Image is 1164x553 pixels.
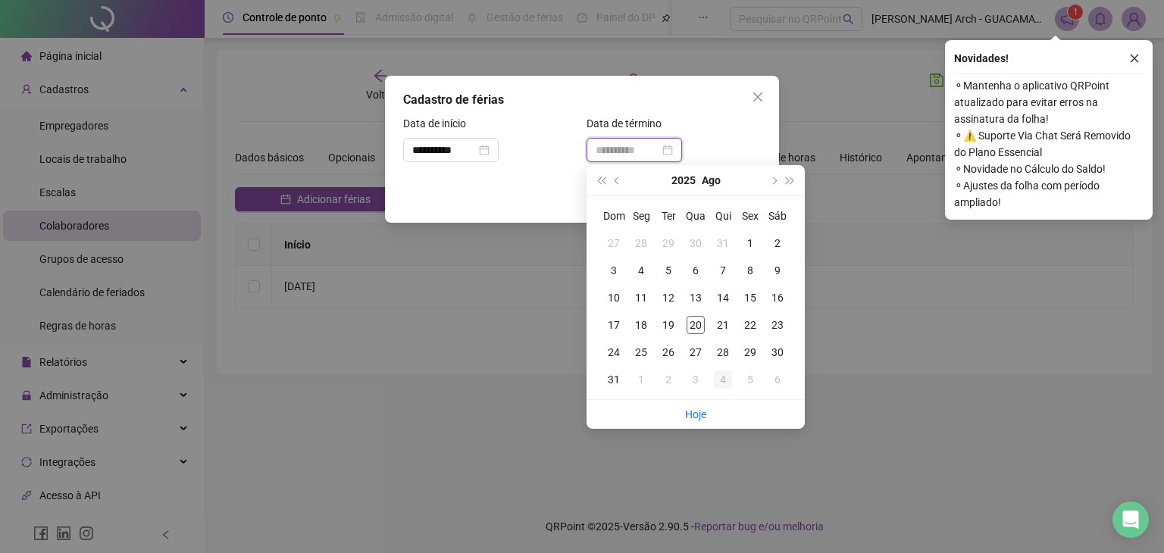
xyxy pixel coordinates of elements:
[682,284,709,311] td: 2025-08-13
[605,316,623,334] div: 17
[768,289,787,307] div: 16
[764,366,791,393] td: 2025-09-06
[954,50,1009,67] span: Novidades !
[737,339,764,366] td: 2025-08-29
[714,261,732,280] div: 7
[632,261,650,280] div: 4
[765,165,781,195] button: next-year
[709,257,737,284] td: 2025-08-07
[1129,53,1140,64] span: close
[659,234,677,252] div: 29
[752,91,764,103] span: close
[659,343,677,361] div: 26
[655,284,682,311] td: 2025-08-12
[737,311,764,339] td: 2025-08-22
[632,289,650,307] div: 11
[632,370,650,389] div: 1
[605,261,623,280] div: 3
[746,85,770,109] button: Close
[954,161,1144,177] span: ⚬ Novidade no Cálculo do Saldo!
[737,366,764,393] td: 2025-09-05
[764,202,791,230] th: Sáb
[655,202,682,230] th: Ter
[627,311,655,339] td: 2025-08-18
[605,234,623,252] div: 27
[627,284,655,311] td: 2025-08-11
[741,261,759,280] div: 8
[737,257,764,284] td: 2025-08-08
[605,370,623,389] div: 31
[714,370,732,389] div: 4
[687,261,705,280] div: 6
[655,339,682,366] td: 2025-08-26
[764,257,791,284] td: 2025-08-09
[714,343,732,361] div: 28
[741,343,759,361] div: 29
[702,165,721,195] button: month panel
[768,316,787,334] div: 23
[682,339,709,366] td: 2025-08-27
[627,230,655,257] td: 2025-07-28
[687,289,705,307] div: 13
[709,339,737,366] td: 2025-08-28
[687,370,705,389] div: 3
[682,230,709,257] td: 2025-07-30
[709,230,737,257] td: 2025-07-31
[627,366,655,393] td: 2025-09-01
[593,165,609,195] button: super-prev-year
[600,339,627,366] td: 2025-08-24
[714,234,732,252] div: 31
[764,284,791,311] td: 2025-08-16
[605,289,623,307] div: 10
[687,234,705,252] div: 30
[764,230,791,257] td: 2025-08-02
[659,316,677,334] div: 19
[741,316,759,334] div: 22
[741,370,759,389] div: 5
[685,408,706,420] a: Hoje
[954,177,1144,211] span: ⚬ Ajustes da folha com período ampliado!
[682,202,709,230] th: Qua
[600,202,627,230] th: Dom
[659,261,677,280] div: 5
[609,165,626,195] button: prev-year
[687,343,705,361] div: 27
[687,316,705,334] div: 20
[714,316,732,334] div: 21
[764,339,791,366] td: 2025-08-30
[600,366,627,393] td: 2025-08-31
[632,343,650,361] div: 25
[1112,501,1149,538] div: Open Intercom Messenger
[587,115,671,132] label: Data de término
[768,343,787,361] div: 30
[709,311,737,339] td: 2025-08-21
[954,77,1144,127] span: ⚬ Mantenha o aplicativo QRPoint atualizado para evitar erros na assinatura da folha!
[403,115,476,132] label: Data de início
[741,289,759,307] div: 15
[764,311,791,339] td: 2025-08-23
[768,370,787,389] div: 6
[682,257,709,284] td: 2025-08-06
[737,284,764,311] td: 2025-08-15
[954,127,1144,161] span: ⚬ ⚠️ Suporte Via Chat Será Removido do Plano Essencial
[655,366,682,393] td: 2025-09-02
[600,230,627,257] td: 2025-07-27
[709,202,737,230] th: Qui
[741,234,759,252] div: 1
[632,316,650,334] div: 18
[671,165,696,195] button: year panel
[768,261,787,280] div: 9
[659,289,677,307] div: 12
[768,234,787,252] div: 2
[655,311,682,339] td: 2025-08-19
[632,234,650,252] div: 28
[782,165,799,195] button: super-next-year
[403,91,761,109] div: Cadastro de férias
[682,311,709,339] td: 2025-08-20
[737,202,764,230] th: Sex
[627,202,655,230] th: Seg
[737,230,764,257] td: 2025-08-01
[709,284,737,311] td: 2025-08-14
[655,257,682,284] td: 2025-08-05
[682,366,709,393] td: 2025-09-03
